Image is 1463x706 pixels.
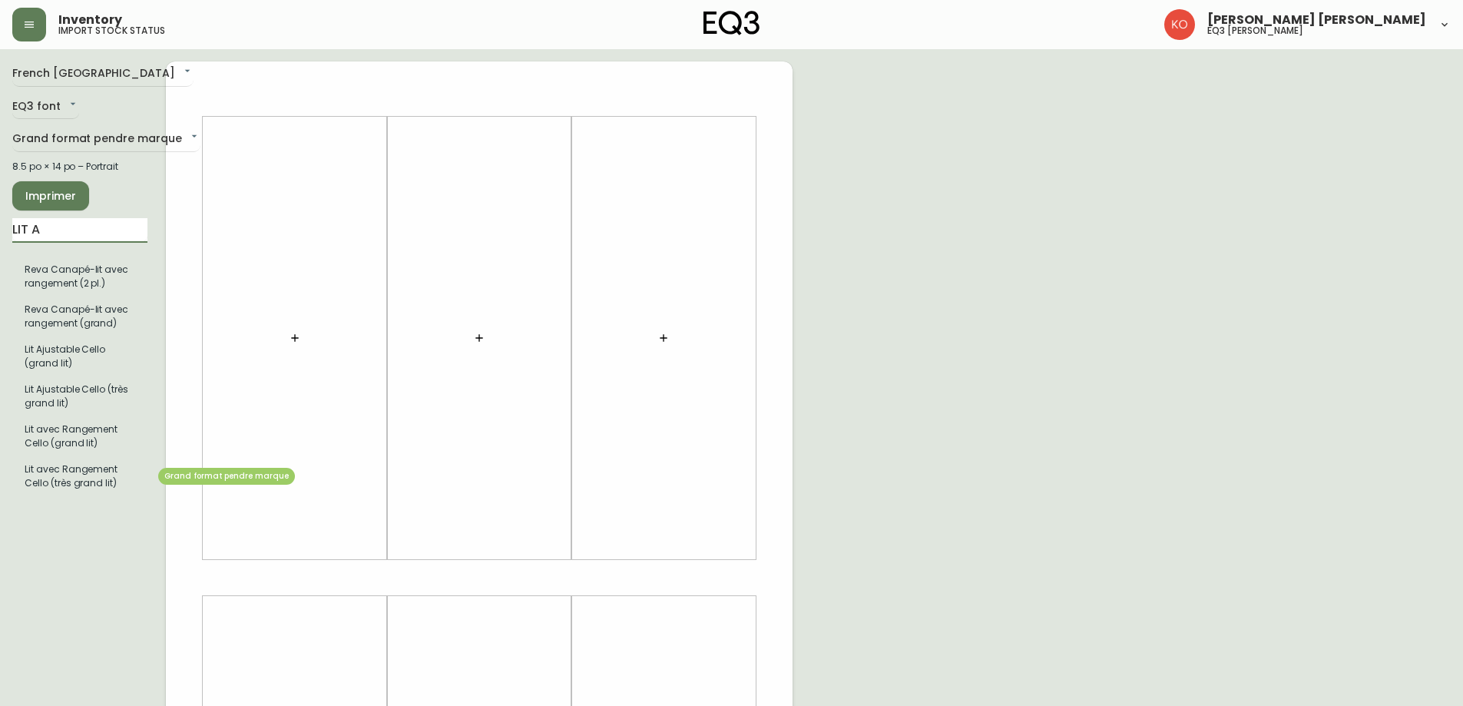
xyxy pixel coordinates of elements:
[12,456,147,496] li: Lit avec Rangement Cello (très grand lit)
[12,376,147,416] li: Grand format pendre marque
[12,297,147,336] li: Grand format pendre marque
[58,26,165,35] h5: import stock status
[12,94,79,120] div: EQ3 font
[12,336,147,376] li: Grand format pendre marque
[12,416,147,456] li: Lit avec Rangement Cello (grand lit)
[12,160,147,174] div: 8.5 po × 14 po – Portrait
[58,14,122,26] span: Inventory
[12,61,194,87] div: French [GEOGRAPHIC_DATA]
[703,11,760,35] img: logo
[12,257,147,297] li: Grand format pendre marque
[25,187,77,206] span: Imprimer
[1207,26,1303,35] h5: eq3 [PERSON_NAME]
[12,181,89,210] button: Imprimer
[12,127,200,152] div: Grand format pendre marque
[12,218,147,243] input: Recherche
[1164,9,1195,40] img: 9beb5e5239b23ed26e0d832b1b8f6f2a
[1207,14,1426,26] span: [PERSON_NAME] [PERSON_NAME]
